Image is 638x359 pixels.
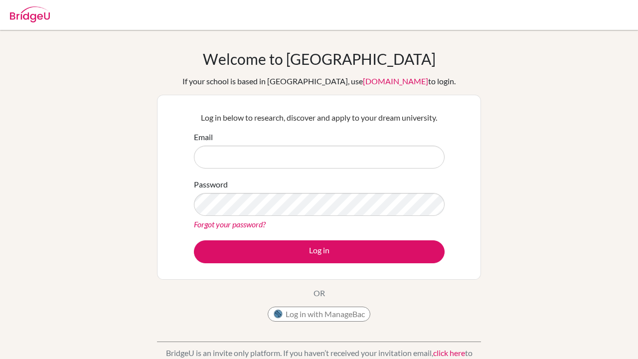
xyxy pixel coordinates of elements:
[363,76,428,86] a: [DOMAIN_NAME]
[10,6,50,22] img: Bridge-U
[203,50,436,68] h1: Welcome to [GEOGRAPHIC_DATA]
[314,287,325,299] p: OR
[194,179,228,190] label: Password
[194,219,266,229] a: Forgot your password?
[268,307,370,322] button: Log in with ManageBac
[194,131,213,143] label: Email
[433,348,465,358] a: click here
[182,75,456,87] div: If your school is based in [GEOGRAPHIC_DATA], use to login.
[194,240,445,263] button: Log in
[194,112,445,124] p: Log in below to research, discover and apply to your dream university.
